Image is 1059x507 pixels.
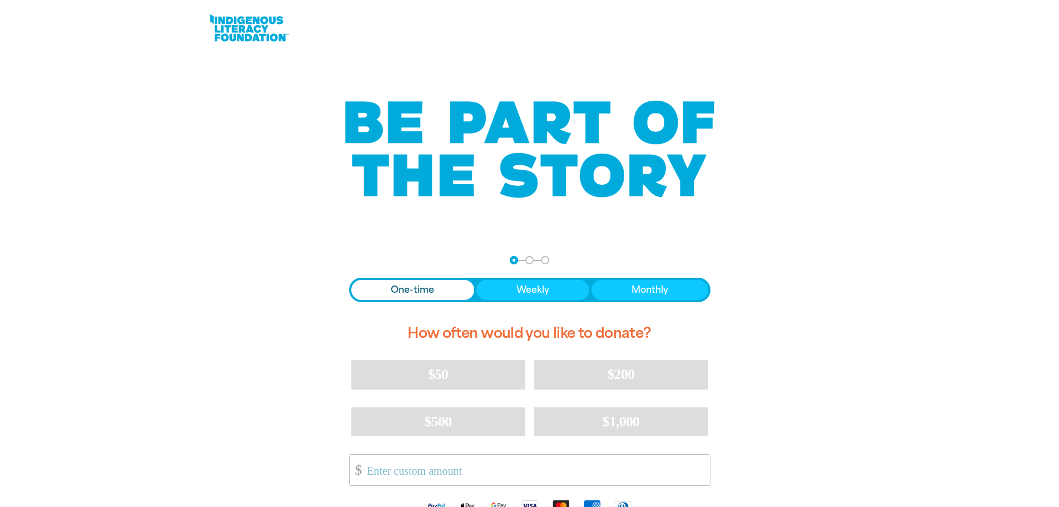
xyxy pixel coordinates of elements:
[391,283,434,297] span: One-time
[349,278,710,302] div: Donation frequency
[476,280,589,300] button: Weekly
[510,256,518,264] button: Navigate to step 1 of 3 to enter your donation amount
[541,256,549,264] button: Navigate to step 3 of 3 to enter your payment details
[525,256,534,264] button: Navigate to step 2 of 3 to enter your details
[425,414,452,430] span: $500
[428,366,448,382] span: $50
[516,283,549,297] span: Weekly
[351,360,525,389] button: $50
[351,407,525,436] button: $500
[335,78,724,220] img: Be part of the story
[608,366,635,382] span: $200
[350,457,362,483] span: $
[351,280,475,300] button: One-time
[534,407,708,436] button: $1,000
[534,360,708,389] button: $200
[349,316,710,351] h2: How often would you like to donate?
[359,455,709,485] input: Enter custom amount
[603,414,640,430] span: $1,000
[632,283,668,297] span: Monthly
[591,280,708,300] button: Monthly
